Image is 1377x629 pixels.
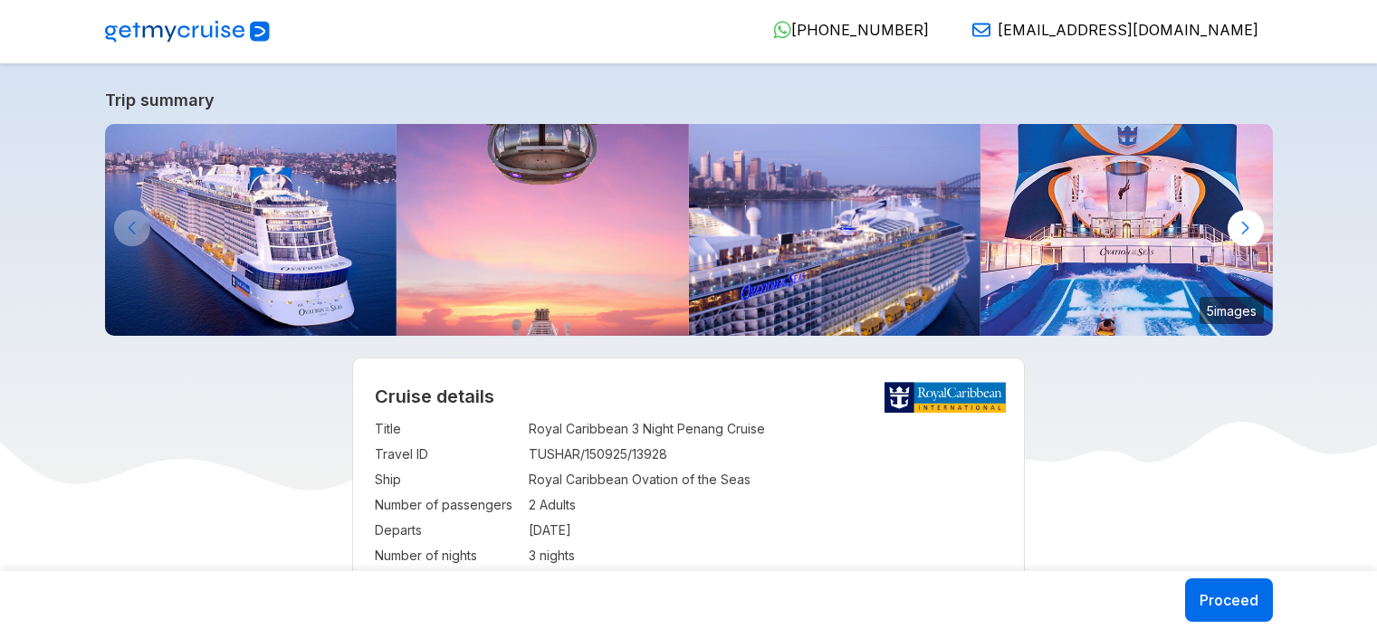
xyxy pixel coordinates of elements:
img: ovation-of-the-seas-flowrider-sunset.jpg [980,124,1273,336]
td: : [520,416,529,442]
td: 2 Adults [529,492,1002,518]
img: WhatsApp [773,21,791,39]
td: : [520,442,529,467]
span: [PHONE_NUMBER] [791,21,929,39]
td: TUSHAR/150925/13928 [529,442,1002,467]
td: 3 nights [529,543,1002,568]
td: Travel ID [375,442,520,467]
small: 5 images [1200,297,1264,324]
button: Proceed [1185,578,1273,622]
td: : [520,568,529,594]
td: SIN [529,568,1002,594]
img: ovation-exterior-back-aerial-sunset-port-ship.jpg [105,124,397,336]
td: Number of passengers [375,492,520,518]
a: [EMAIL_ADDRESS][DOMAIN_NAME] [958,21,1258,39]
a: [PHONE_NUMBER] [759,21,929,39]
img: north-star-sunset-ovation-of-the-seas.jpg [397,124,689,336]
td: Number of nights [375,543,520,568]
td: : [520,543,529,568]
td: : [520,467,529,492]
h2: Cruise details [375,386,1002,407]
td: : [520,518,529,543]
td: Departs [375,518,520,543]
td: Royal Caribbean Ovation of the Seas [529,467,1002,492]
img: ovation-of-the-seas-departing-from-sydney.jpg [689,124,981,336]
td: [DATE] [529,518,1002,543]
td: Ship [375,467,520,492]
span: [EMAIL_ADDRESS][DOMAIN_NAME] [998,21,1258,39]
a: Trip summary [105,91,1273,110]
img: Email [972,21,990,39]
td: Title [375,416,520,442]
td: Departure Port [375,568,520,594]
td: Royal Caribbean 3 Night Penang Cruise [529,416,1002,442]
td: : [520,492,529,518]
